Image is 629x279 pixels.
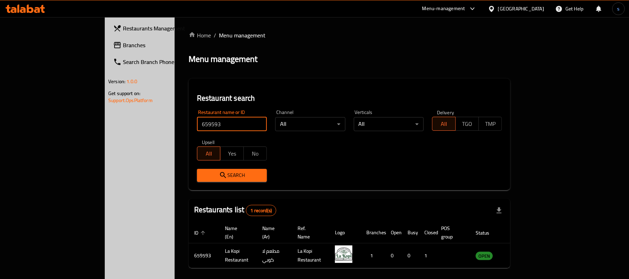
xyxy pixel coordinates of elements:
label: Delivery [437,110,454,115]
div: [GEOGRAPHIC_DATA] [498,5,544,13]
th: Busy [402,222,419,243]
a: Restaurants Management [108,20,210,37]
nav: breadcrumb [189,31,511,40]
button: TGO [455,117,479,131]
span: 1.0.0 [126,77,137,86]
a: Branches [108,37,210,53]
h2: Restaurants list [194,205,276,216]
span: Name (Ar) [262,224,284,241]
span: ID [194,229,207,237]
span: OPEN [476,252,493,260]
td: مطعم لا كوبي [257,243,292,268]
td: 0 [385,243,402,268]
span: Ref. Name [298,224,321,241]
div: Export file [491,202,507,219]
input: Search for restaurant name or ID.. [197,117,267,131]
span: Branches [123,41,204,49]
div: All [354,117,424,131]
th: Open [385,222,402,243]
span: All [200,149,218,159]
span: s [617,5,620,13]
span: Get support on: [108,89,140,98]
img: La Kopi Restaurant [335,245,352,263]
span: Search [203,171,261,180]
button: Yes [220,146,243,160]
div: All [275,117,345,131]
span: Name (En) [225,224,248,241]
table: enhanced table [189,222,531,268]
td: 1 [361,243,385,268]
button: All [197,146,220,160]
a: Support.OpsPlatform [108,96,153,105]
span: Restaurants Management [123,24,204,33]
td: La Kopi Restaurant [292,243,329,268]
button: All [432,117,455,131]
li: / [214,31,216,40]
td: 0 [402,243,419,268]
span: Search Branch Phone [123,58,204,66]
div: Total records count [246,205,276,216]
span: 1 record(s) [246,207,276,214]
span: Version: [108,77,125,86]
td: La Kopi Restaurant [219,243,257,268]
td: 1 [419,243,436,268]
button: Search [197,169,267,182]
span: Status [476,229,498,237]
a: Search Branch Phone [108,53,210,70]
span: TMP [482,119,499,129]
span: POS group [441,224,462,241]
label: Upsell [202,139,215,144]
span: No [247,149,264,159]
button: TMP [478,117,502,131]
span: Yes [223,149,241,159]
div: Menu-management [422,5,465,13]
th: Action [507,222,531,243]
th: Logo [329,222,361,243]
span: All [435,119,453,129]
th: Closed [419,222,436,243]
h2: Menu management [189,53,257,65]
h2: Restaurant search [197,93,502,103]
th: Branches [361,222,385,243]
div: OPEN [476,252,493,260]
span: TGO [459,119,476,129]
span: Menu management [219,31,265,40]
button: No [243,146,267,160]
